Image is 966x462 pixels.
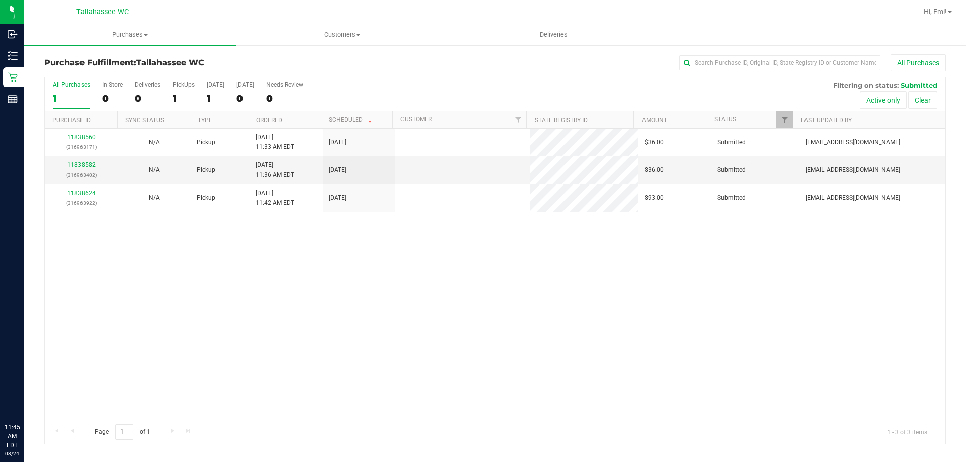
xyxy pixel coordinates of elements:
[51,142,112,152] p: (316963171)
[714,116,736,123] a: Status
[645,193,664,203] span: $93.00
[125,117,164,124] a: Sync Status
[645,138,664,147] span: $36.00
[236,30,447,39] span: Customers
[5,450,20,457] p: 08/24
[717,138,746,147] span: Submitted
[806,165,900,175] span: [EMAIL_ADDRESS][DOMAIN_NAME]
[149,138,160,147] button: N/A
[256,117,282,124] a: Ordered
[642,117,667,124] a: Amount
[526,30,581,39] span: Deliveries
[329,165,346,175] span: [DATE]
[149,139,160,146] span: Not Applicable
[207,81,224,88] div: [DATE]
[535,117,588,124] a: State Registry ID
[510,111,526,128] a: Filter
[266,81,303,88] div: Needs Review
[806,138,900,147] span: [EMAIL_ADDRESS][DOMAIN_NAME]
[5,423,20,450] p: 11:45 AM EDT
[136,58,204,67] span: Tallahassee WC
[135,93,160,104] div: 0
[256,133,294,152] span: [DATE] 11:33 AM EDT
[51,170,112,180] p: (316963402)
[833,81,899,89] span: Filtering on status:
[197,193,215,203] span: Pickup
[679,55,880,70] input: Search Purchase ID, Original ID, State Registry ID or Customer Name...
[908,91,937,109] button: Clear
[8,29,18,39] inline-svg: Inbound
[53,93,90,104] div: 1
[10,382,40,412] iframe: Resource center
[329,138,346,147] span: [DATE]
[149,193,160,203] button: N/A
[173,81,195,88] div: PickUps
[400,116,432,123] a: Customer
[149,165,160,175] button: N/A
[236,93,254,104] div: 0
[266,93,303,104] div: 0
[860,91,907,109] button: Active only
[197,138,215,147] span: Pickup
[717,165,746,175] span: Submitted
[256,160,294,179] span: [DATE] 11:36 AM EDT
[52,117,91,124] a: Purchase ID
[879,424,935,439] span: 1 - 3 of 3 items
[24,24,236,45] a: Purchases
[645,165,664,175] span: $36.00
[135,81,160,88] div: Deliveries
[102,81,123,88] div: In Store
[115,424,133,440] input: 1
[67,134,96,141] a: 11838560
[8,72,18,82] inline-svg: Retail
[8,51,18,61] inline-svg: Inventory
[44,58,345,67] h3: Purchase Fulfillment:
[776,111,793,128] a: Filter
[24,30,236,39] span: Purchases
[207,93,224,104] div: 1
[8,94,18,104] inline-svg: Reports
[76,8,129,16] span: Tallahassee WC
[67,190,96,197] a: 11838624
[924,8,947,16] span: Hi, Emi!
[67,161,96,168] a: 11838582
[51,198,112,208] p: (316963922)
[806,193,900,203] span: [EMAIL_ADDRESS][DOMAIN_NAME]
[86,424,158,440] span: Page of 1
[256,189,294,208] span: [DATE] 11:42 AM EDT
[717,193,746,203] span: Submitted
[149,194,160,201] span: Not Applicable
[102,93,123,104] div: 0
[236,24,448,45] a: Customers
[149,166,160,173] span: Not Applicable
[173,93,195,104] div: 1
[329,116,374,123] a: Scheduled
[329,193,346,203] span: [DATE]
[198,117,212,124] a: Type
[197,165,215,175] span: Pickup
[236,81,254,88] div: [DATE]
[801,117,852,124] a: Last Updated By
[901,81,937,89] span: Submitted
[891,54,946,71] button: All Purchases
[448,24,660,45] a: Deliveries
[53,81,90,88] div: All Purchases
